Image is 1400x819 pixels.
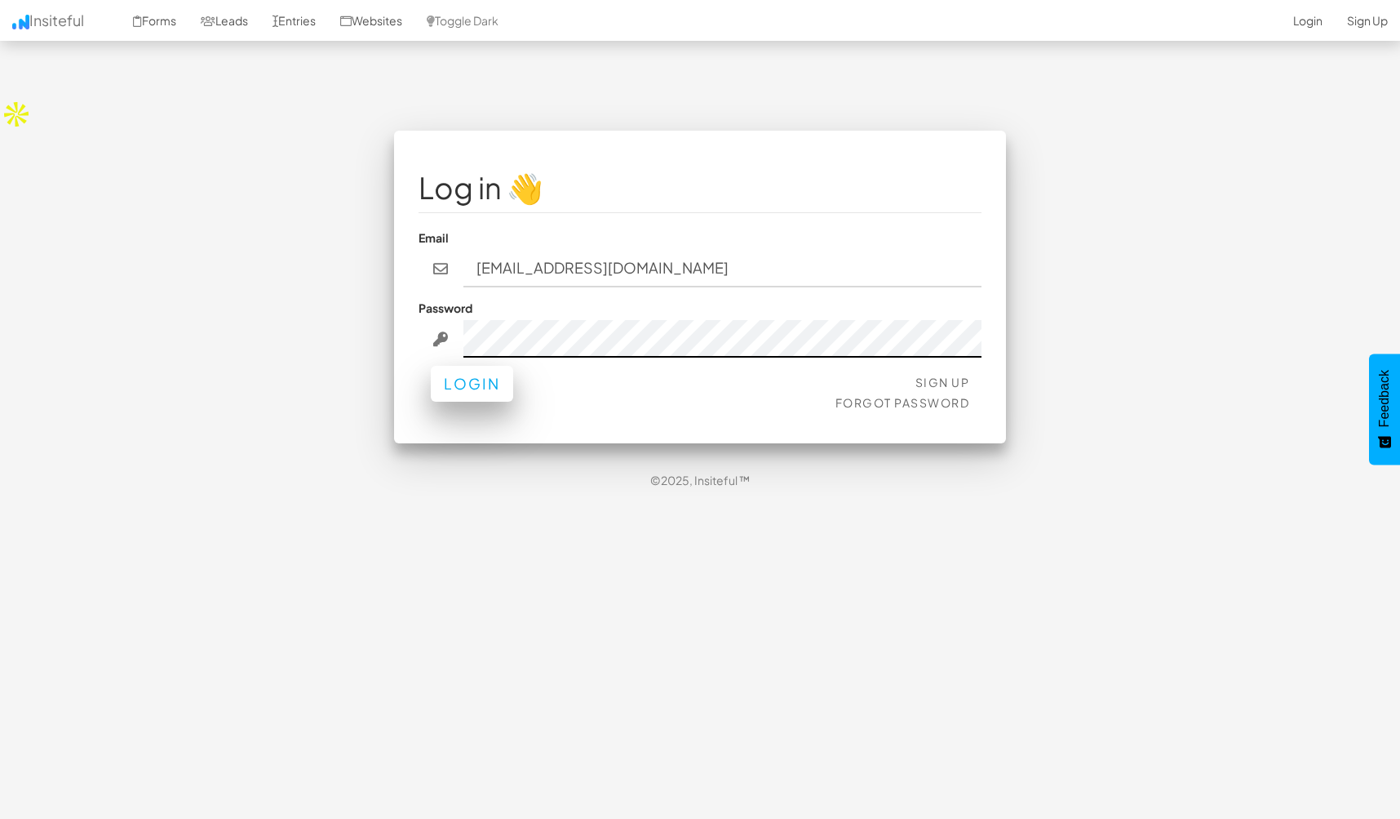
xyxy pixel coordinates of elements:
[463,250,982,287] input: john@doe.com
[915,375,970,389] a: Sign Up
[1377,370,1392,427] span: Feedback
[419,171,981,204] h1: Log in 👋
[835,395,970,410] a: Forgot Password
[12,15,29,29] img: icon.png
[431,366,513,402] button: Login
[419,300,472,316] label: Password
[419,229,449,246] label: Email
[1369,354,1400,465] button: Feedback - Show survey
